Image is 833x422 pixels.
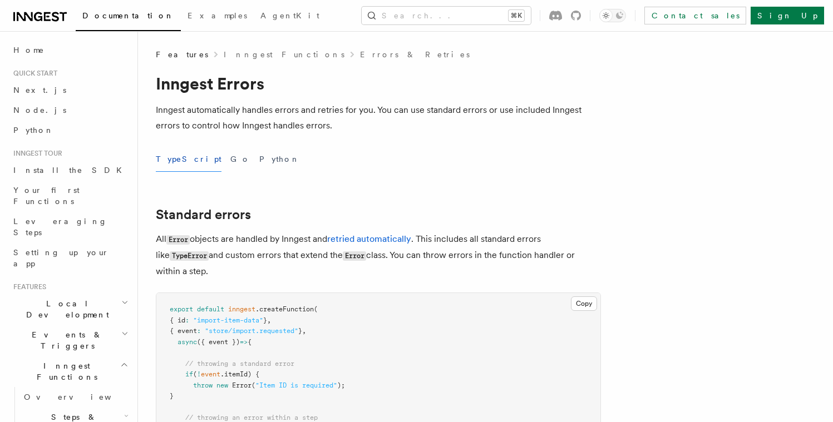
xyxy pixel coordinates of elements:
span: : [197,327,201,335]
span: } [298,327,302,335]
span: { [248,338,252,346]
span: Local Development [9,298,121,320]
code: TypeError [170,251,209,261]
p: Inngest automatically handles errors and retries for you. You can use standard errors or use incl... [156,102,601,133]
span: ( [193,370,197,378]
code: Error [343,251,366,261]
a: Inngest Functions [224,49,344,60]
a: Errors & Retries [360,49,470,60]
button: Copy [571,296,597,311]
a: Examples [181,3,254,30]
button: Toggle dark mode [599,9,626,22]
span: Next.js [13,86,66,95]
span: ( [314,305,318,313]
span: default [197,305,224,313]
a: Sign Up [751,7,824,24]
span: throw [193,381,213,389]
span: => [240,338,248,346]
span: Setting up your app [13,248,109,268]
span: Install the SDK [13,166,129,175]
span: async [178,338,197,346]
span: , [267,316,271,324]
a: Next.js [9,80,131,100]
span: Overview [24,393,139,401]
a: Python [9,120,131,140]
span: new [216,381,228,389]
button: Local Development [9,294,131,325]
span: } [170,392,174,400]
a: Leveraging Steps [9,211,131,242]
span: Leveraging Steps [13,217,107,237]
span: : [185,316,189,324]
span: } [263,316,267,324]
span: event [201,370,220,378]
span: Features [9,282,46,291]
span: Events & Triggers [9,329,121,351]
span: // throwing a standard error [185,360,294,368]
a: Install the SDK [9,160,131,180]
span: AgentKit [260,11,319,20]
span: // throwing an error within a step [185,414,318,421]
span: Examples [188,11,247,20]
a: Documentation [76,3,181,31]
h1: Inngest Errors [156,73,601,93]
span: ( [252,381,255,389]
span: "store/import.requested" [205,327,298,335]
span: Your first Functions [13,186,80,206]
span: ); [337,381,345,389]
span: "import-item-data" [193,316,263,324]
span: { id [170,316,185,324]
button: Events & Triggers [9,325,131,356]
span: Quick start [9,69,57,78]
span: ! [197,370,201,378]
code: Error [166,235,190,245]
span: Features [156,49,208,60]
span: Python [13,126,54,135]
span: Inngest tour [9,149,62,158]
span: Node.js [13,106,66,115]
button: TypeScript [156,147,221,172]
span: ({ event }) [197,338,240,346]
a: Overview [19,387,131,407]
span: Documentation [82,11,174,20]
span: , [302,327,306,335]
span: "Item ID is required" [255,381,337,389]
a: Home [9,40,131,60]
p: All objects are handled by Inngest and . This includes all standard errors like and custom errors... [156,231,601,279]
a: Standard errors [156,207,251,222]
button: Search...⌘K [362,7,531,24]
span: Error [232,381,252,389]
span: if [185,370,193,378]
button: Python [259,147,300,172]
span: .itemId) { [220,370,259,378]
span: { event [170,327,197,335]
a: Contact sales [644,7,746,24]
a: retried automatically [327,234,411,244]
span: export [170,305,193,313]
a: Node.js [9,100,131,120]
span: Inngest Functions [9,360,120,383]
span: Home [13,44,45,56]
a: Your first Functions [9,180,131,211]
button: Inngest Functions [9,356,131,387]
button: Go [230,147,250,172]
span: .createFunction [255,305,314,313]
a: Setting up your app [9,242,131,274]
a: AgentKit [254,3,326,30]
kbd: ⌘K [509,10,524,21]
span: inngest [228,305,255,313]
